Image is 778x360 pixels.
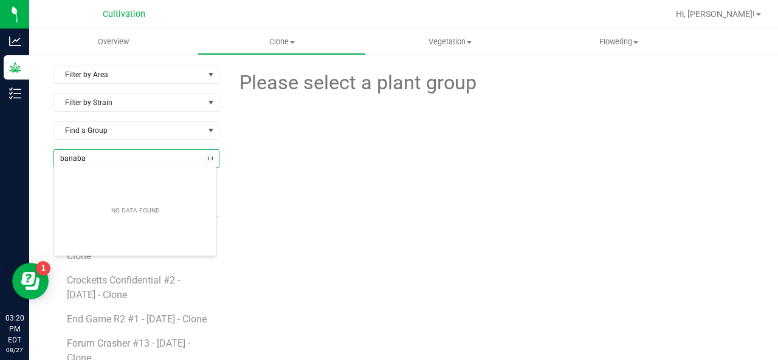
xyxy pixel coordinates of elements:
[67,274,180,301] span: Crocketts Confidential #2 - [DATE] - Clone
[54,150,219,167] input: NO DATA FOUND
[67,313,207,325] span: End Game R2 #1 - [DATE] - Clone
[103,9,145,19] span: Cultivation
[36,261,50,276] iframe: Resource center unread badge
[9,87,21,100] inline-svg: Inventory
[198,36,365,47] span: Clone
[9,61,21,73] inline-svg: Grow
[105,200,167,222] div: NO DATA FOUND
[5,313,24,345] p: 03:20 PM EDT
[676,9,755,19] span: Hi, [PERSON_NAME]!
[54,122,204,139] span: Find a Group
[535,29,703,55] a: Flowering
[54,94,204,111] span: Filter by Strain
[367,36,534,47] span: Vegetation
[238,68,477,98] span: Please select a plant group
[29,29,198,55] a: Overview
[54,66,204,83] span: Filter by Area
[5,345,24,355] p: 08/27
[9,35,21,47] inline-svg: Analytics
[535,36,703,47] span: Flowering
[12,263,49,299] iframe: Resource center
[81,36,145,47] span: Overview
[366,29,534,55] a: Vegetation
[198,29,366,55] a: Clone
[204,66,219,83] span: select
